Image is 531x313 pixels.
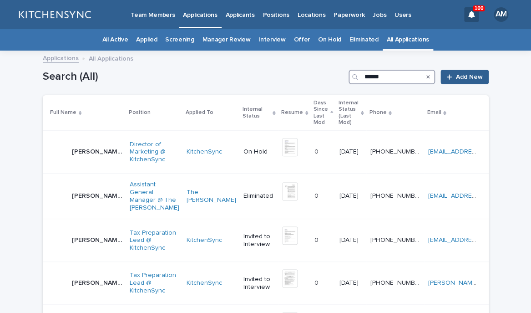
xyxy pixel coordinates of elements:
[72,235,124,244] p: Joshua Halter
[318,29,341,51] a: On Hold
[243,233,275,248] p: Invited to Interview
[428,193,531,199] a: [EMAIL_ADDRESS][DOMAIN_NAME]
[474,5,483,11] p: 100
[43,262,493,305] tr: [PERSON_NAME][PERSON_NAME] Tax Preparation Lead @ KitchenSync KitchenSync Invited to Interview00 ...
[314,190,320,200] p: 0
[314,98,328,128] p: Days Since Last Mod
[427,108,441,118] p: Email
[339,192,363,200] p: [DATE]
[243,104,271,121] p: Internal Status
[314,277,320,287] p: 0
[130,272,179,294] a: Tax Preparation Lead @ KitchenSync
[370,280,424,286] a: [PHONE_NUMBER]
[72,190,124,200] p: Stephen Garcia
[339,98,359,128] p: Internal Status (Last Mod)
[43,70,345,83] h1: Search (All)
[202,29,250,51] a: Manager Review
[387,29,429,51] a: All Applications
[293,29,309,51] a: Offer
[314,146,320,156] p: 0
[18,5,91,24] img: lGNCzQTxQVKGkIr0XjOy
[243,192,275,200] p: Eliminated
[370,193,424,199] a: [PHONE_NUMBER]
[339,279,363,287] p: [DATE]
[43,52,79,63] a: Applications
[136,29,157,51] a: Applied
[187,189,236,204] a: The [PERSON_NAME]
[281,108,303,118] p: Resume
[428,237,531,243] a: [EMAIL_ADDRESS][DOMAIN_NAME]
[428,149,531,155] a: [EMAIL_ADDRESS][DOMAIN_NAME]
[43,174,493,219] tr: [PERSON_NAME][PERSON_NAME] Assistant General Manager @ The [PERSON_NAME] The [PERSON_NAME] Elimin...
[349,70,435,84] input: Search
[440,70,488,84] a: Add New
[130,229,179,252] a: Tax Preparation Lead @ KitchenSync
[129,108,151,118] p: Position
[165,29,194,51] a: Screening
[89,53,133,63] p: All Applications
[464,7,479,22] div: 100
[258,29,285,51] a: Interview
[349,29,379,51] a: Eliminated
[339,148,363,156] p: [DATE]
[370,237,424,243] a: [PHONE_NUMBER]
[243,148,275,156] p: On Hold
[339,236,363,244] p: [DATE]
[243,276,275,291] p: Invited to Interview
[130,141,179,164] a: Director of Marketing @ KitchenSync
[130,181,179,211] a: Assistant General Manager @ The [PERSON_NAME]
[314,235,320,244] p: 0
[369,108,386,118] p: Phone
[187,148,222,156] a: KitchenSync
[43,131,493,174] tr: [PERSON_NAME][PERSON_NAME] Director of Marketing @ KitchenSync KitchenSync On Hold00 [DATE][PHONE...
[456,74,483,80] span: Add New
[50,108,76,118] p: Full Name
[187,279,222,287] a: KitchenSync
[187,236,222,244] a: KitchenSync
[370,149,424,155] a: [PHONE_NUMBER]
[186,108,213,118] p: Applied To
[102,29,128,51] a: All Active
[72,277,124,287] p: Ross Galperin
[72,146,124,156] p: Sarah Jayne Gipson
[494,7,508,22] div: AM
[43,219,493,262] tr: [PERSON_NAME][PERSON_NAME] Tax Preparation Lead @ KitchenSync KitchenSync Invited to Interview00 ...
